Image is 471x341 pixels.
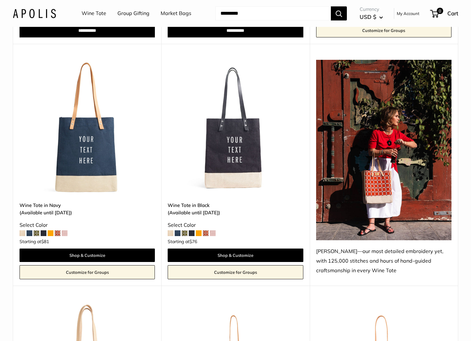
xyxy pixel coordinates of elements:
[20,265,155,279] a: Customize for Groups
[431,8,458,19] a: 0 Cart
[20,249,155,262] a: Shop & Customize
[20,202,155,217] a: Wine Tote in Navy(Available until [DATE])
[437,8,443,14] span: 0
[168,60,303,195] a: Your new favorite carry-all.Wine Tote in Black
[20,220,155,230] div: Select Color
[20,60,155,195] img: Wine Tote in Navy
[13,9,56,18] img: Apolis
[117,9,149,18] a: Group Gifting
[41,239,49,244] span: $81
[161,9,191,18] a: Market Bags
[397,10,419,17] a: My Account
[316,247,451,275] div: [PERSON_NAME]—our most detailed embroidery yet, with 125,000 stitches and hours of hand-guided cr...
[316,60,451,240] img: Chenille—our most detailed embroidery yet, with 125,000 stitches and hours of hand-guided craftsm...
[168,60,303,195] img: Your new favorite carry-all.
[168,202,303,217] a: Wine Tote in Black(Available until [DATE])
[168,220,303,230] div: Select Color
[168,249,303,262] a: Shop & Customize
[189,239,197,244] span: $76
[82,9,106,18] a: Wine Tote
[168,265,303,279] a: Customize for Groups
[20,239,49,244] span: Starting at
[360,12,383,22] button: USD $
[360,13,376,20] span: USD $
[20,60,155,195] a: Wine Tote in Navydescription_Seal of authenticity printed on the backside of every bag.
[316,23,451,37] a: Customize for Groups
[447,10,458,17] span: Cart
[360,5,383,14] span: Currency
[168,239,197,244] span: Starting at
[215,6,331,20] input: Search...
[331,6,347,20] button: Search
